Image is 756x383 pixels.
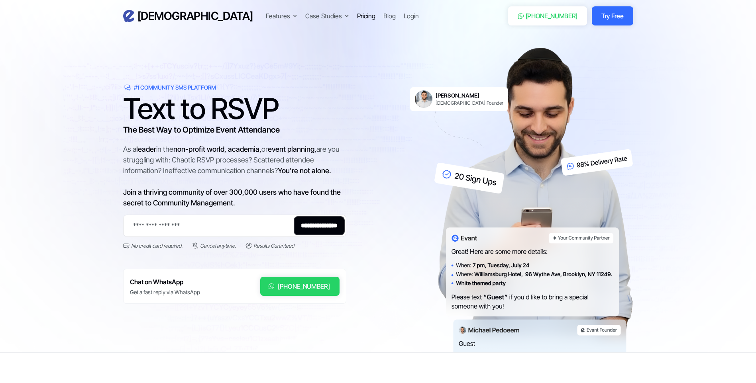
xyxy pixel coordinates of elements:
span: You're not alone. [278,166,331,175]
div: No credit card required. [131,242,183,250]
div: Get a fast reply via WhatsApp [130,288,200,296]
h3: [DEMOGRAPHIC_DATA] [137,9,253,23]
a: Try Free [592,6,633,25]
span: leader [136,145,156,153]
div: #1 Community SMS Platform [134,84,216,92]
span: Join a thriving community of over 300,000 users who have found the secret to Community Management. [123,188,341,207]
div: [PHONE_NUMBER] [278,281,330,291]
a: Blog [383,11,396,21]
a: Login [404,11,419,21]
div: As a in the or are you struggling with: Chaotic RSVP processes? Scattered attendee information? I... [123,144,346,208]
div: Cancel anytime. [200,242,236,250]
h1: Text to RSVP [123,97,346,121]
div: Results Guranteed [253,242,294,250]
div: Features [266,11,297,21]
a: Pricing [357,11,375,21]
span: non-profit world, academia, [173,145,261,153]
div: [PHONE_NUMBER] [526,11,578,21]
h6: Chat on WhatsApp [130,277,200,287]
div: Features [266,11,290,21]
h6: [PERSON_NAME] [436,92,503,99]
h3: The Best Way to Optimize Event Attendance [123,124,346,136]
a: [PHONE_NUMBER] [260,277,340,296]
a: [PERSON_NAME][DEMOGRAPHIC_DATA] Founder [410,87,508,111]
span: event planning, [268,145,316,153]
div: Case Studies [305,11,349,21]
div: [DEMOGRAPHIC_DATA] Founder [436,100,503,106]
a: home [123,9,253,23]
div: Case Studies [305,11,342,21]
a: [PHONE_NUMBER] [508,6,587,25]
form: Email Form 2 [123,215,346,250]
